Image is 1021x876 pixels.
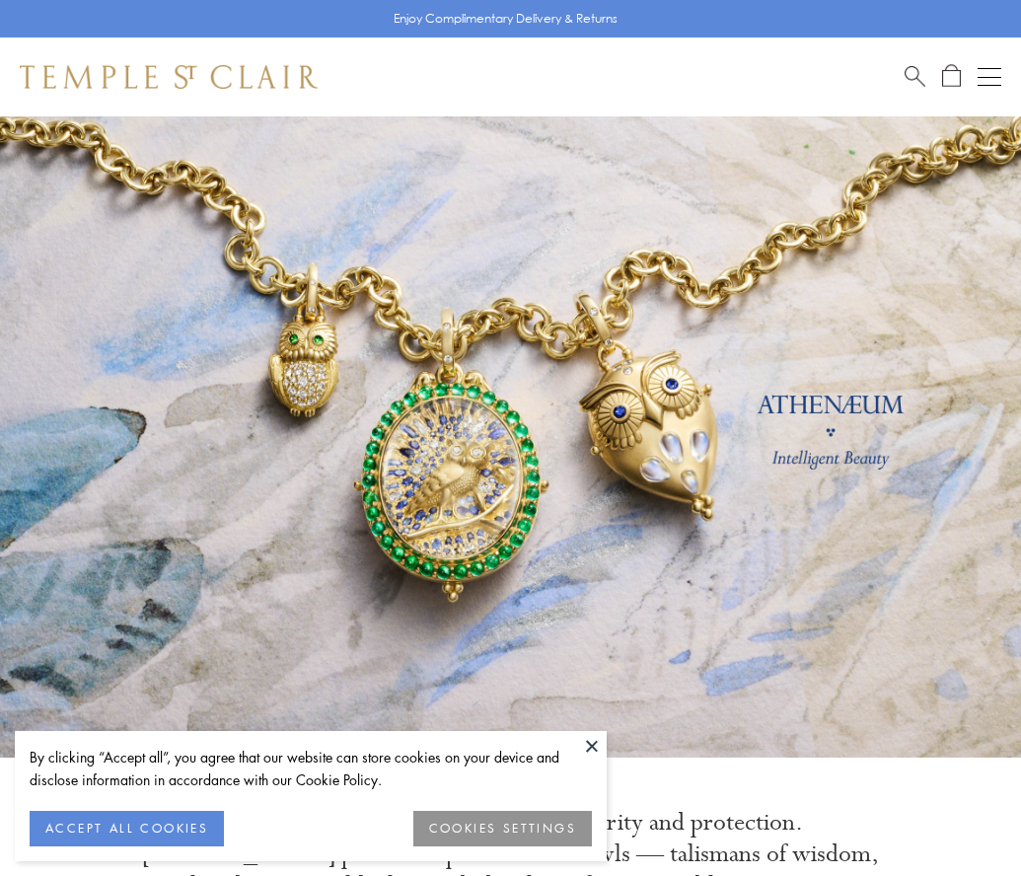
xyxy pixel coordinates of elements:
[942,64,961,89] a: Open Shopping Bag
[20,65,318,89] img: Temple St. Clair
[394,9,618,29] p: Enjoy Complimentary Delivery & Returns
[905,64,925,89] a: Search
[30,746,592,791] div: By clicking “Accept all”, you agree that our website can store cookies on your device and disclos...
[30,811,224,846] button: ACCEPT ALL COOKIES
[413,811,592,846] button: COOKIES SETTINGS
[978,65,1001,89] button: Open navigation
